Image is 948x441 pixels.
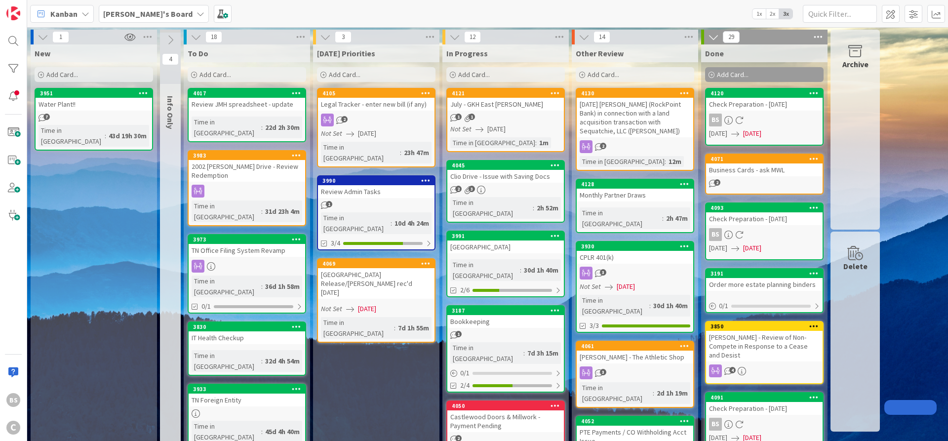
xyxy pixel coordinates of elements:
i: Not Set [580,282,601,291]
span: 29 [723,31,740,43]
div: 4130 [581,90,693,97]
div: 1m [537,137,551,148]
a: 4071Business Cards - ask MWL [705,154,824,195]
div: 4017Review JMH spreadsheet - update [189,89,305,111]
a: 4120Check Preparation - [DATE]BS[DATE][DATE] [705,88,824,146]
span: [DATE] [743,128,761,139]
span: : [261,426,263,437]
a: 4061[PERSON_NAME] - The Athletic ShopTime in [GEOGRAPHIC_DATA]:2d 1h 19m [576,341,694,408]
span: 2/4 [460,380,470,391]
div: Time in [GEOGRAPHIC_DATA] [450,137,535,148]
a: 3973TN Office Filing System RevampTime in [GEOGRAPHIC_DATA]:36d 1h 58m0/1 [188,234,306,314]
span: 4 [729,367,736,373]
div: 4017 [193,90,305,97]
div: Time in [GEOGRAPHIC_DATA] [192,200,261,222]
input: Quick Filter... [803,5,877,23]
span: 3 [600,369,606,375]
a: 39832002 [PERSON_NAME] Drive - Review RedemptionTime in [GEOGRAPHIC_DATA]:31d 23h 4m [188,150,306,226]
div: BS [706,114,823,126]
div: 4050 [447,401,564,410]
div: [GEOGRAPHIC_DATA] Release/[PERSON_NAME] rec'd [DATE] [318,268,434,299]
a: 4105Legal Tracker - enter new bill (if any)Not Set[DATE]Time in [GEOGRAPHIC_DATA]:23h 47m [317,88,435,167]
div: Time in [GEOGRAPHIC_DATA] [39,125,105,147]
div: 3187 [452,307,564,314]
div: TN Office Filing System Revamp [189,244,305,257]
span: Add Card... [46,70,78,79]
div: 2002 [PERSON_NAME] Drive - Review Redemption [189,160,305,182]
span: [DATE] [709,243,727,253]
div: 4128 [577,180,693,189]
div: 4130[DATE] [PERSON_NAME] (RockPoint Bank) in connection with a land acquisition transaction with ... [577,89,693,137]
i: Not Set [321,129,342,138]
div: Business Cards - ask MWL [706,163,823,176]
div: Castlewood Doors & Millwork - Payment Pending [447,410,564,432]
a: 3191Order more estate planning binders0/1 [705,268,824,313]
a: 4045Clio Drive - Issue with Saving DocsTime in [GEOGRAPHIC_DATA]:2h 52m [446,160,565,223]
div: 4061 [577,342,693,351]
span: [DATE] [358,128,376,139]
a: 4130[DATE] [PERSON_NAME] (RockPoint Bank) in connection with a land acquisition transaction with ... [576,88,694,171]
div: 4105 [322,90,434,97]
span: 3x [779,9,792,19]
div: Monthly Partner Draws [577,189,693,201]
div: 3191 [706,269,823,278]
div: Review Admin Tasks [318,185,434,198]
div: Time in [GEOGRAPHIC_DATA] [580,207,662,229]
div: Time in [GEOGRAPHIC_DATA] [192,276,261,297]
span: : [533,202,534,213]
div: 43d 19h 30m [106,130,149,141]
div: [GEOGRAPHIC_DATA] [447,241,564,253]
span: 2 [600,143,606,149]
div: 4120Check Preparation - [DATE] [706,89,823,111]
span: 0 / 1 [719,301,728,311]
div: 31d 23h 4m [263,206,302,217]
div: 7d 1h 55m [395,322,432,333]
span: Add Card... [458,70,490,79]
div: 4121 [447,89,564,98]
span: : [649,300,651,311]
div: 4120 [706,89,823,98]
span: : [261,281,263,292]
span: 3 [469,186,475,192]
span: : [261,356,263,366]
div: 3983 [193,152,305,159]
div: 3933 [189,385,305,394]
span: 1 [326,201,332,207]
div: 4069 [318,259,434,268]
span: 2x [766,9,779,19]
div: Review JMH spreadsheet - update [189,98,305,111]
span: 12 [464,31,481,43]
span: : [523,348,525,359]
div: 4093Check Preparation - [DATE] [706,203,823,225]
div: CPLR 401(k) [577,251,693,264]
img: Visit kanbanzone.com [6,6,20,20]
span: : [261,206,263,217]
div: Time in [GEOGRAPHIC_DATA] [321,142,400,163]
span: In Progress [446,48,488,58]
span: 18 [205,31,222,43]
div: 4050Castlewood Doors & Millwork - Payment Pending [447,401,564,432]
div: Time in [GEOGRAPHIC_DATA] [321,317,394,339]
div: 4091Check Preparation - [DATE] [706,393,823,415]
a: 4069[GEOGRAPHIC_DATA] Release/[PERSON_NAME] rec'd [DATE]Not Set[DATE]Time in [GEOGRAPHIC_DATA]:7d... [317,258,435,343]
a: 3951Water Plant!!Time in [GEOGRAPHIC_DATA]:43d 19h 30m [35,88,153,151]
div: 3990 [322,177,434,184]
div: 30d 1h 40m [651,300,690,311]
div: 4071 [711,156,823,162]
div: BS [709,228,722,241]
i: Not Set [450,124,472,133]
div: BS [706,418,823,431]
span: [DATE] [358,304,376,314]
div: 3973TN Office Filing System Revamp [189,235,305,257]
div: 4069[GEOGRAPHIC_DATA] Release/[PERSON_NAME] rec'd [DATE] [318,259,434,299]
span: [DATE] [617,281,635,292]
span: : [261,122,263,133]
div: Time in [GEOGRAPHIC_DATA] [450,197,533,219]
div: 4128Monthly Partner Draws [577,180,693,201]
div: 3973 [193,236,305,243]
div: 3951 [36,89,152,98]
div: 3990 [318,176,434,185]
div: 3850 [706,322,823,331]
div: 4061 [581,343,693,350]
span: : [662,213,664,224]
